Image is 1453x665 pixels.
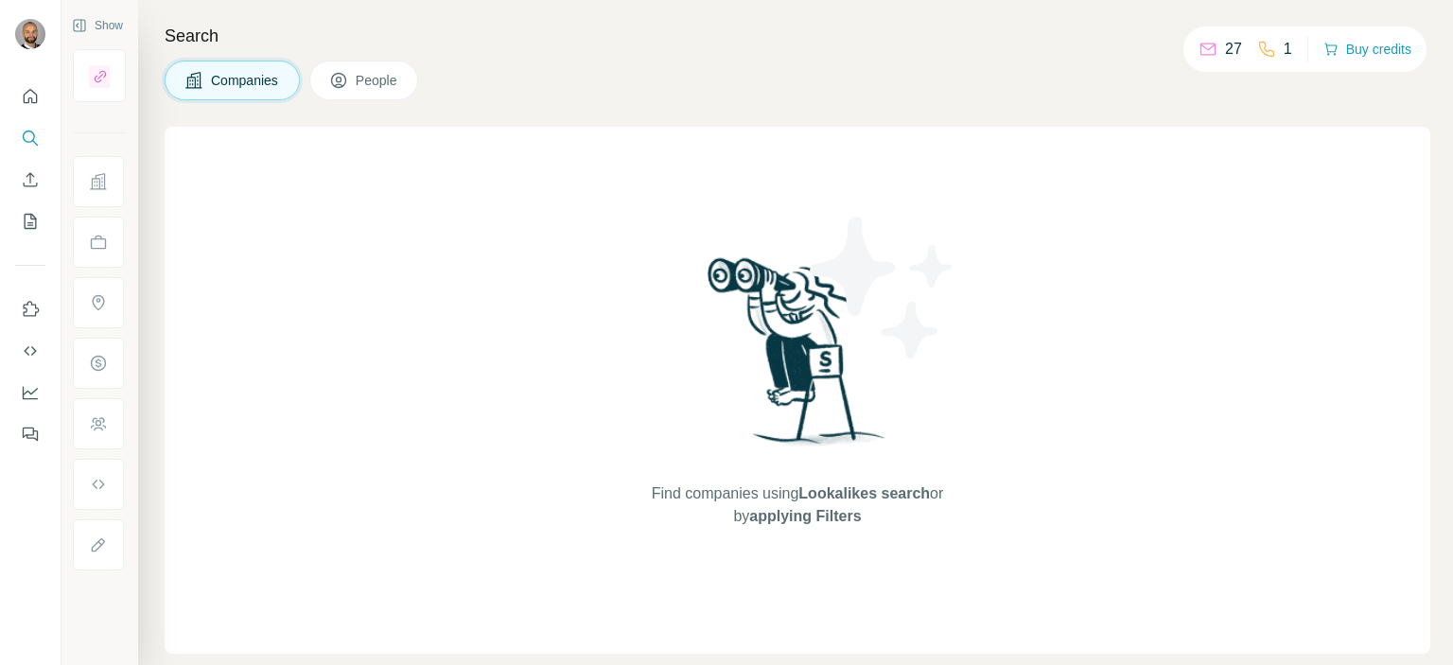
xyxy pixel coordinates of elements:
span: Companies [211,71,280,90]
span: People [356,71,399,90]
button: Buy credits [1323,36,1411,62]
button: Search [15,121,45,155]
button: Dashboard [15,376,45,410]
span: applying Filters [749,508,861,524]
button: Quick start [15,79,45,114]
p: 1 [1284,38,1292,61]
img: Avatar [15,19,45,49]
p: 27 [1225,38,1242,61]
button: Show [59,11,136,40]
span: Lookalikes search [798,485,930,501]
span: Find companies using or by [646,482,949,528]
button: Enrich CSV [15,163,45,197]
img: Surfe Illustration - Woman searching with binoculars [699,253,896,464]
button: Use Surfe on LinkedIn [15,292,45,326]
button: My lists [15,204,45,238]
button: Use Surfe API [15,334,45,368]
img: Surfe Illustration - Stars [797,202,968,373]
button: Feedback [15,417,45,451]
h4: Search [165,23,1430,49]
